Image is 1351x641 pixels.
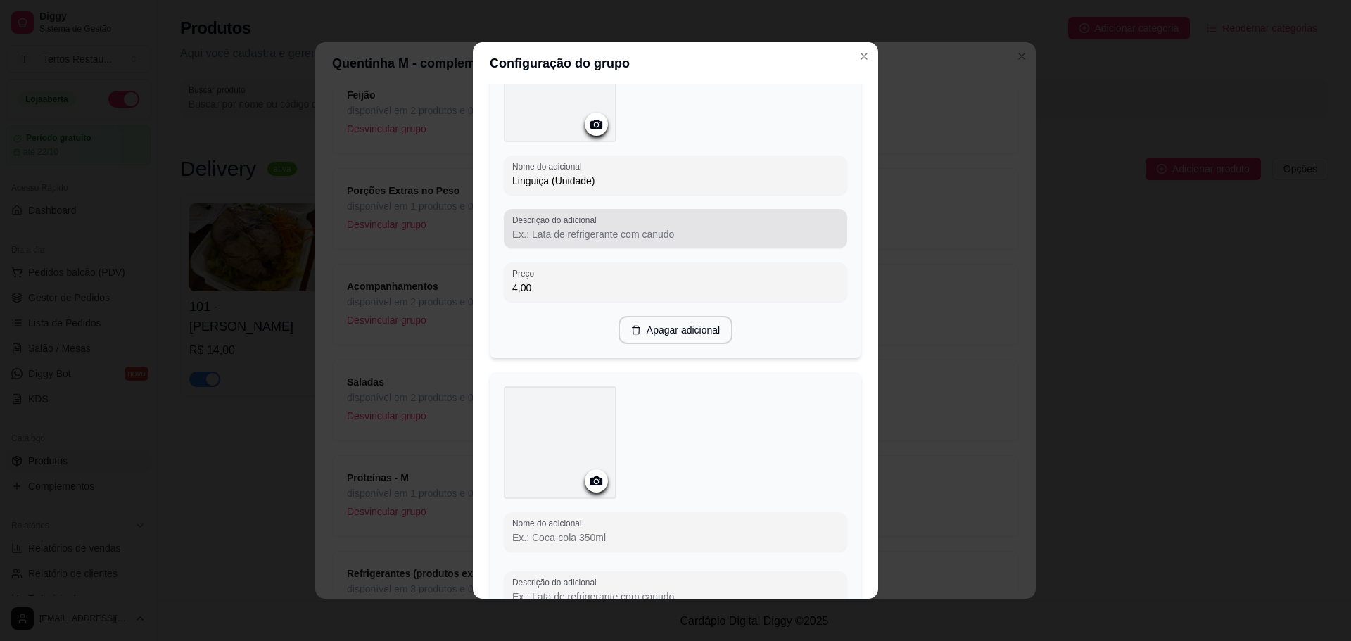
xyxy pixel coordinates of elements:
label: Descrição do adicional [512,576,602,588]
input: Descrição do adicional [512,227,839,241]
label: Nome do adicional [512,160,586,172]
header: Configuração do grupo [473,42,878,84]
input: Preço [512,281,839,295]
label: Preço [512,267,539,279]
span: delete [631,325,641,335]
input: Nome do adicional [512,531,839,545]
input: Nome do adicional [512,174,839,188]
label: Descrição do adicional [512,214,602,226]
input: Descrição do adicional [512,590,839,604]
button: Close [853,45,875,68]
button: deleteApagar adicional [619,316,732,344]
label: Nome do adicional [512,517,586,529]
